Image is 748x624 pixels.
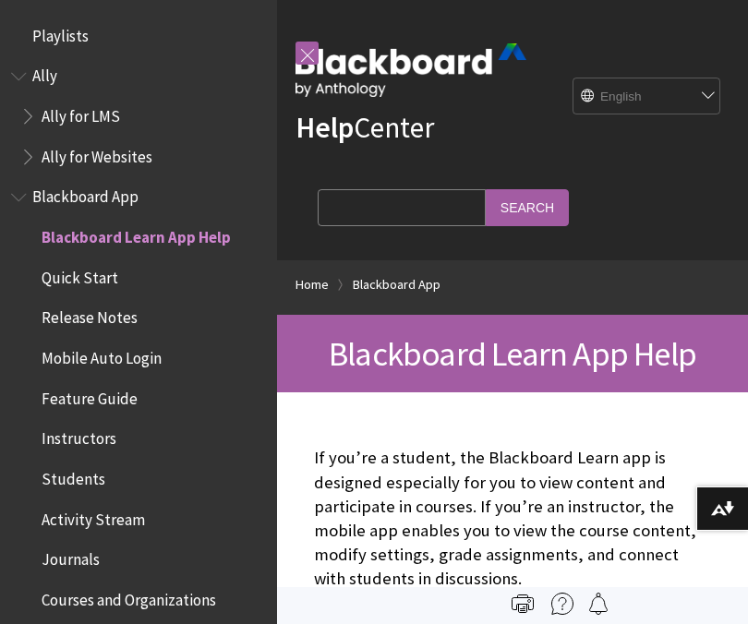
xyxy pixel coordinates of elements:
span: Ally [32,61,57,86]
a: Blackboard App [353,273,440,296]
span: Courses and Organizations [42,584,216,609]
img: More help [551,593,573,615]
img: Follow this page [587,593,609,615]
img: Blackboard by Anthology [296,43,526,97]
nav: Book outline for Anthology Ally Help [11,61,266,173]
span: Ally for LMS [42,101,120,126]
span: Playlists [32,20,89,45]
strong: Help [296,109,354,146]
span: Activity Stream [42,504,145,529]
span: Release Notes [42,303,138,328]
span: Blackboard App [32,182,139,207]
a: Home [296,273,329,296]
span: Quick Start [42,262,118,287]
select: Site Language Selector [573,78,721,115]
span: Instructors [42,424,116,449]
span: Blackboard Learn App Help [42,222,231,246]
img: Print [512,593,534,615]
input: Search [486,189,569,225]
nav: Book outline for Playlists [11,20,266,52]
span: Journals [42,545,100,570]
span: Feature Guide [42,383,138,408]
span: Ally for Websites [42,141,152,166]
span: Students [42,463,105,488]
span: Mobile Auto Login [42,342,162,367]
a: HelpCenter [296,109,434,146]
p: If you’re a student, the Blackboard Learn app is designed especially for you to view content and ... [314,446,711,591]
span: Blackboard Learn App Help [329,332,696,375]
